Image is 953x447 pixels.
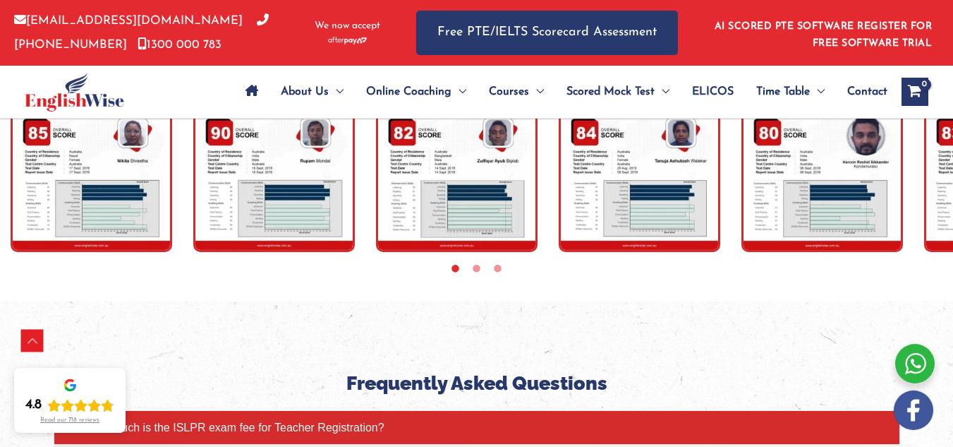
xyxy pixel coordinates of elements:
div: Rating: 4.8 out of 5 [25,397,114,414]
span: ELICOS [692,67,734,117]
img: Rupam Mondal [193,85,355,252]
span: Menu Toggle [655,67,669,117]
a: [EMAIL_ADDRESS][DOMAIN_NAME] [14,15,243,27]
span: About Us [281,67,329,117]
a: Free PTE/IELTS Scorecard Assessment [416,11,678,55]
a: Time TableMenu Toggle [745,67,836,117]
a: AI SCORED PTE SOFTWARE REGISTER FOR FREE SOFTWARE TRIAL [715,21,933,49]
span: Menu Toggle [529,67,544,117]
span: We now accept [315,19,380,33]
div: 4.8 [25,397,42,414]
img: 32-1-img-1 [11,85,172,252]
span: Courses [489,67,529,117]
a: How much is the ISLPR exam fee for Teacher Registration? [54,411,899,444]
span: Menu Toggle [810,67,825,117]
img: cropped-ew-logo [25,73,124,112]
img: Haroon Rashid Sikkander [741,85,903,252]
span: How much is the ISLPR exam fee for Teacher Registration? [87,422,384,434]
img: Afterpay-Logo [328,37,367,44]
a: About UsMenu Toggle [269,67,355,117]
a: CoursesMenu Toggle [478,67,555,117]
a: ELICOS [681,67,745,117]
span: Menu Toggle [451,67,466,117]
span: Contact [847,67,887,117]
aside: Header Widget 1 [706,10,939,56]
a: View Shopping Cart, empty [902,78,928,106]
a: Contact [836,67,887,117]
span: Time Table [756,67,810,117]
span: Menu Toggle [329,67,344,117]
img: white-facebook.png [894,391,933,430]
a: Online CoachingMenu Toggle [355,67,478,117]
img: Zulfiqur Ayub Biplab [376,85,538,252]
a: [PHONE_NUMBER] [14,15,269,50]
img: Tanuja Ashutosh Walekar [559,85,720,252]
span: Scored Mock Test [566,67,655,117]
span: Online Coaching [366,67,451,117]
a: 1300 000 783 [138,39,221,51]
h4: Frequently Asked Questions [54,372,900,395]
a: Scored Mock TestMenu Toggle [555,67,681,117]
div: Read our 718 reviews [40,417,99,424]
nav: Site Navigation: Main Menu [234,67,887,117]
